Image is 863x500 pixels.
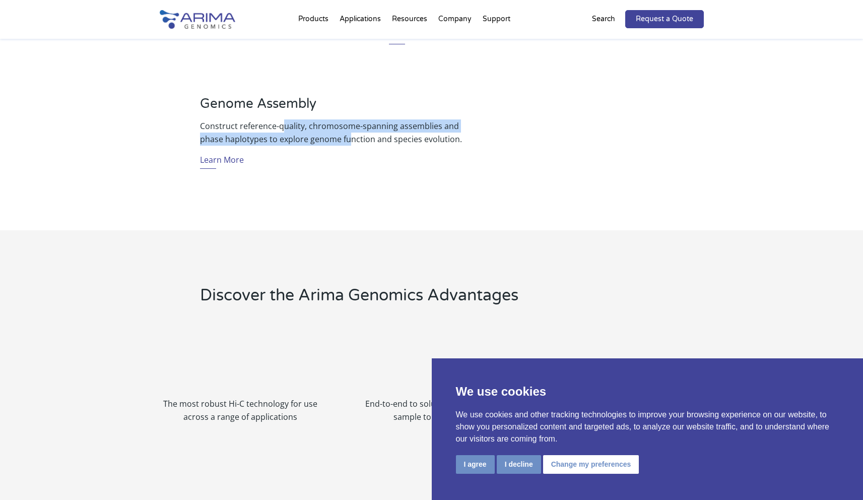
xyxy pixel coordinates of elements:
[160,10,235,29] img: Arima-Genomics-logo
[456,383,839,401] p: We use cookies
[200,153,244,169] a: Learn More
[456,409,839,445] p: We use cookies and other tracking technologies to improve your browsing experience on our website...
[456,455,495,474] button: I agree
[351,397,512,423] p: End-to-end to solutions to go from sample to discovery
[497,455,541,474] button: I decline
[200,119,474,146] p: Construct reference-quality, chromosome-spanning assemblies and phase haplotypes to explore genom...
[200,284,560,315] h2: Discover the Arima Genomics Advantages
[592,13,615,26] p: Search
[200,96,474,119] h3: Genome Assembly
[543,455,639,474] button: Change my preferences
[625,10,704,28] a: Request a Quote
[160,397,321,423] p: The most robust Hi-C technology for use across a range of applications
